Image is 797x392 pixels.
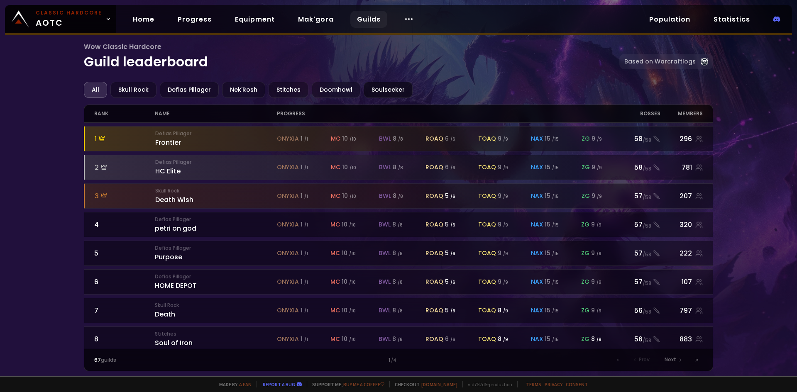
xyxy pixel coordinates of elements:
div: 8 [392,278,403,286]
small: / 10 [349,222,356,228]
span: bwl [379,192,391,200]
div: 1 [301,220,308,229]
a: a fan [239,381,252,387]
div: 9 [592,192,602,200]
div: 10 [342,249,356,258]
span: roaq [425,163,443,172]
small: / 58 [643,222,651,230]
div: 15 [545,134,559,143]
div: 57 [612,191,660,201]
small: / 15 [552,193,559,200]
div: 797 [660,305,703,316]
div: 1 [95,134,156,144]
div: 296 [660,134,703,144]
small: / 6 [450,251,455,257]
div: 9 [498,192,508,200]
span: toaq [478,306,496,315]
div: 10 [342,220,356,229]
div: 9 [498,220,508,229]
div: 8 [392,335,403,343]
small: / 1 [304,193,308,200]
div: 15 [545,335,559,343]
small: / 8 [398,165,403,171]
span: zg [581,278,589,286]
a: 7Skull RockDeathonyxia 1 /1mc 10 /10bwl 8 /8roaq 5 /6toaq 8 /9nax 15 /15zg 9 /956/58797 [84,298,714,323]
span: Checkout [389,381,457,387]
span: onyxia [277,306,299,315]
a: Equipment [228,11,281,28]
a: 3Skull RockDeath Wishonyxia 1 /1mc 10 /10bwl 8 /8roaq 5 /6toaq 9 /9nax 15 /15zg 9 /957/58207 [84,183,714,209]
a: Based on Warcraftlogs [619,54,713,69]
small: / 15 [552,136,559,142]
div: 10 [342,335,356,343]
div: 107 [660,277,703,287]
div: Skull Rock [110,82,156,98]
span: bwl [379,134,391,143]
span: roaq [425,249,443,258]
div: 8 [393,192,403,200]
div: 10 [342,134,356,143]
span: mc [331,192,340,200]
span: toaq [478,134,496,143]
span: AOTC [36,9,102,29]
span: toaq [478,220,496,229]
div: 58 [612,162,660,173]
small: / 1 [304,136,308,142]
span: bwl [379,220,391,229]
div: 1 [301,335,308,343]
span: onyxia [277,134,299,143]
span: nax [531,249,543,258]
div: 10 [342,163,356,172]
div: 57 [611,277,660,287]
span: toaq [478,278,496,286]
span: mc [330,335,340,343]
a: [DOMAIN_NAME] [421,381,457,387]
span: zg [581,306,589,315]
small: / 1 [304,251,308,257]
div: 9 [498,278,508,286]
span: bwl [379,278,391,286]
span: roaq [425,192,443,200]
div: 9 [498,249,508,258]
div: HOME DEPOT [155,273,276,291]
div: Purpose [155,244,276,262]
small: / 58 [643,194,651,201]
span: toaq [478,249,496,258]
span: zg [581,249,589,258]
small: / 15 [552,336,559,343]
div: 6 [445,134,455,143]
div: 8 [591,335,601,343]
small: / 9 [597,193,602,200]
small: / 6 [450,222,455,228]
span: zg [582,192,590,200]
span: roaq [425,278,443,286]
small: / 6 [450,308,455,314]
a: 5Defias PillagerPurposeonyxia 1 /1mc 10 /10bwl 8 /8roaq 5 /6toaq 9 /9nax 15 /15zg 9 /957/58222 [84,241,714,266]
small: / 10 [350,165,356,171]
span: toaq [478,335,496,343]
small: / 9 [597,308,601,314]
a: Mak'gora [291,11,340,28]
small: / 8 [398,308,403,314]
div: Doomhowl [312,82,360,98]
span: Next [665,356,676,363]
div: 8 [393,163,403,172]
span: nax [531,134,543,143]
a: Buy me a coffee [343,381,384,387]
span: mc [330,249,340,258]
small: Defias Pillager [155,273,276,280]
div: 8 [94,334,155,344]
small: / 9 [503,308,508,314]
small: / 9 [503,193,508,200]
a: Home [126,11,161,28]
div: 4 [94,219,155,230]
small: / 9 [503,279,508,285]
span: bwl [379,335,391,343]
small: / 10 [350,193,356,200]
a: 2Defias PillagerHC Eliteonyxia 1 /1mc 10 /10bwl 8 /8roaq 6 /6toaq 9 /9nax 15 /15zg 9 /958/58781 [84,155,714,180]
small: / 9 [503,165,508,171]
span: Wow Classic Hardcore [84,41,620,52]
div: 207 [660,191,703,201]
div: 10 [342,306,356,315]
span: onyxia [277,163,299,172]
